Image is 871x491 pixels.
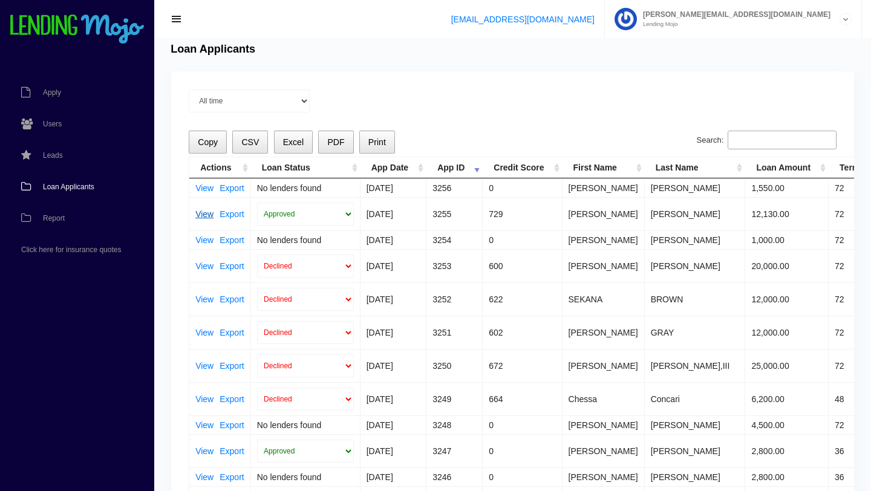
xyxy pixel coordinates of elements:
[645,349,746,382] td: [PERSON_NAME],III
[483,197,562,230] td: 729
[220,295,244,304] a: Export
[360,249,426,282] td: [DATE]
[645,178,746,197] td: [PERSON_NAME]
[195,473,214,481] a: View
[645,157,746,178] th: Last Name: activate to sort column ascending
[360,157,426,178] th: App Date: activate to sort column ascending
[563,382,645,415] td: Chessa
[563,157,645,178] th: First Name: activate to sort column ascending
[637,11,830,18] span: [PERSON_NAME][EMAIL_ADDRESS][DOMAIN_NAME]
[615,8,637,30] img: Profile image
[426,349,483,382] td: 3250
[360,282,426,316] td: [DATE]
[220,362,244,370] a: Export
[483,467,562,486] td: 0
[21,246,121,253] span: Click here for insurance quotes
[43,183,94,190] span: Loan Applicants
[43,89,61,96] span: Apply
[426,249,483,282] td: 3253
[645,434,746,467] td: [PERSON_NAME]
[563,349,645,382] td: [PERSON_NAME]
[745,316,829,349] td: 12,000.00
[697,131,837,150] label: Search:
[563,178,645,197] td: [PERSON_NAME]
[563,282,645,316] td: SEKANA
[563,415,645,434] td: [PERSON_NAME]
[327,137,344,147] span: PDF
[563,467,645,486] td: [PERSON_NAME]
[360,178,426,197] td: [DATE]
[426,157,483,178] th: App ID: activate to sort column ascending
[195,184,214,192] a: View
[220,262,244,270] a: Export
[426,415,483,434] td: 3248
[318,131,353,154] button: PDF
[360,415,426,434] td: [DATE]
[251,467,360,486] td: No lenders found
[368,137,386,147] span: Print
[171,43,255,56] h4: Loan Applicants
[483,316,562,349] td: 602
[451,15,595,24] a: [EMAIL_ADDRESS][DOMAIN_NAME]
[195,262,214,270] a: View
[43,152,63,159] span: Leads
[645,230,746,249] td: [PERSON_NAME]
[483,415,562,434] td: 0
[195,395,214,403] a: View
[645,415,746,434] td: [PERSON_NAME]
[189,131,227,154] button: Copy
[43,120,62,128] span: Users
[241,137,259,147] span: CSV
[483,434,562,467] td: 0
[198,137,218,147] span: Copy
[9,15,145,45] img: logo-small.png
[360,230,426,249] td: [DATE]
[195,210,214,218] a: View
[563,197,645,230] td: [PERSON_NAME]
[483,249,562,282] td: 600
[645,316,746,349] td: GRAY
[645,467,746,486] td: [PERSON_NAME]
[426,467,483,486] td: 3246
[728,131,837,150] input: Search:
[745,349,829,382] td: 25,000.00
[745,467,829,486] td: 2,800.00
[563,434,645,467] td: [PERSON_NAME]
[220,328,244,337] a: Export
[483,230,562,249] td: 0
[563,249,645,282] td: [PERSON_NAME]
[745,178,829,197] td: 1,550.00
[359,131,395,154] button: Print
[426,382,483,415] td: 3249
[645,382,746,415] td: Concari
[745,282,829,316] td: 12,000.00
[745,249,829,282] td: 20,000.00
[745,434,829,467] td: 2,800.00
[483,178,562,197] td: 0
[745,230,829,249] td: 1,000.00
[745,382,829,415] td: 6,200.00
[483,282,562,316] td: 622
[483,382,562,415] td: 664
[563,230,645,249] td: [PERSON_NAME]
[360,382,426,415] td: [DATE]
[251,230,360,249] td: No lenders found
[189,157,251,178] th: Actions: activate to sort column ascending
[645,197,746,230] td: [PERSON_NAME]
[195,295,214,304] a: View
[195,328,214,337] a: View
[220,473,244,481] a: Export
[426,230,483,249] td: 3254
[360,316,426,349] td: [DATE]
[251,157,360,178] th: Loan Status: activate to sort column ascending
[483,349,562,382] td: 672
[220,447,244,455] a: Export
[274,131,313,154] button: Excel
[195,421,214,429] a: View
[220,210,244,218] a: Export
[283,137,304,147] span: Excel
[232,131,268,154] button: CSV
[645,282,746,316] td: BROWN
[251,415,360,434] td: No lenders found
[220,184,244,192] a: Export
